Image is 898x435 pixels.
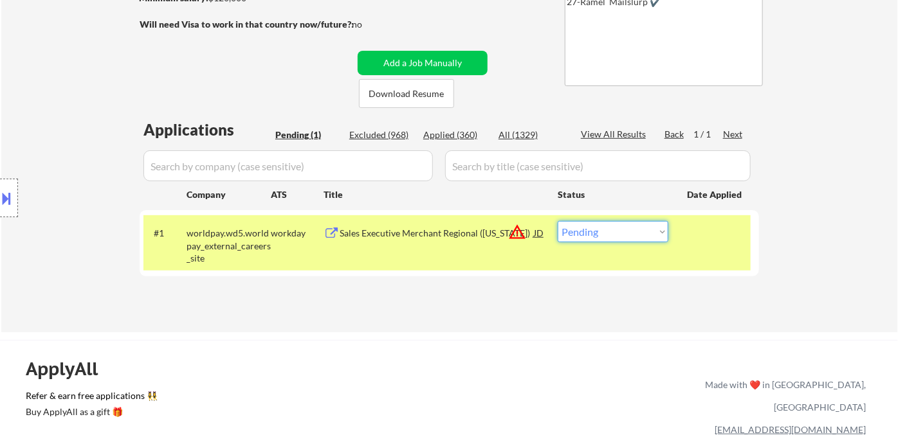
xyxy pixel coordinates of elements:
[715,424,866,435] a: [EMAIL_ADDRESS][DOMAIN_NAME]
[140,19,354,30] strong: Will need Visa to work in that country now/future?:
[693,128,723,141] div: 1 / 1
[687,188,744,201] div: Date Applied
[558,182,668,206] div: Status
[143,150,433,181] input: Search by company (case sensitive)
[664,128,685,141] div: Back
[499,129,563,141] div: All (1329)
[26,405,154,421] a: Buy ApplyAll as a gift 🎁
[349,129,414,141] div: Excluded (968)
[26,407,154,416] div: Buy ApplyAll as a gift 🎁
[352,18,389,31] div: no
[723,128,744,141] div: Next
[26,358,113,380] div: ApplyAll
[358,51,488,75] button: Add a Job Manually
[581,128,650,141] div: View All Results
[271,188,324,201] div: ATS
[271,227,324,240] div: workday
[445,150,751,181] input: Search by title (case sensitive)
[423,129,488,141] div: Applied (360)
[275,129,340,141] div: Pending (1)
[700,373,866,418] div: Made with ❤️ in [GEOGRAPHIC_DATA], [GEOGRAPHIC_DATA]
[324,188,545,201] div: Title
[26,391,436,405] a: Refer & earn free applications 👯‍♀️
[533,221,545,244] div: JD
[508,223,526,241] button: warning_amber
[359,79,454,108] button: Download Resume
[340,227,534,240] div: Sales Executive Merchant Regional ([US_STATE])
